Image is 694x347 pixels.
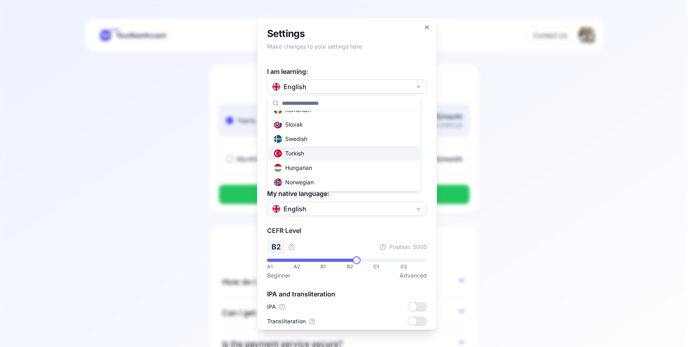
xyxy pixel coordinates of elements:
[274,120,282,129] img: sk
[274,135,282,143] img: sv
[274,135,307,143] div: Swedish
[274,164,312,172] div: Hungarian
[274,178,282,186] img: no
[274,178,314,186] div: Norwegian
[274,120,303,129] div: Slovak
[267,111,420,191] div: Suggestions
[274,149,282,157] img: tr
[274,149,304,157] div: Turkish
[274,164,282,172] img: hu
